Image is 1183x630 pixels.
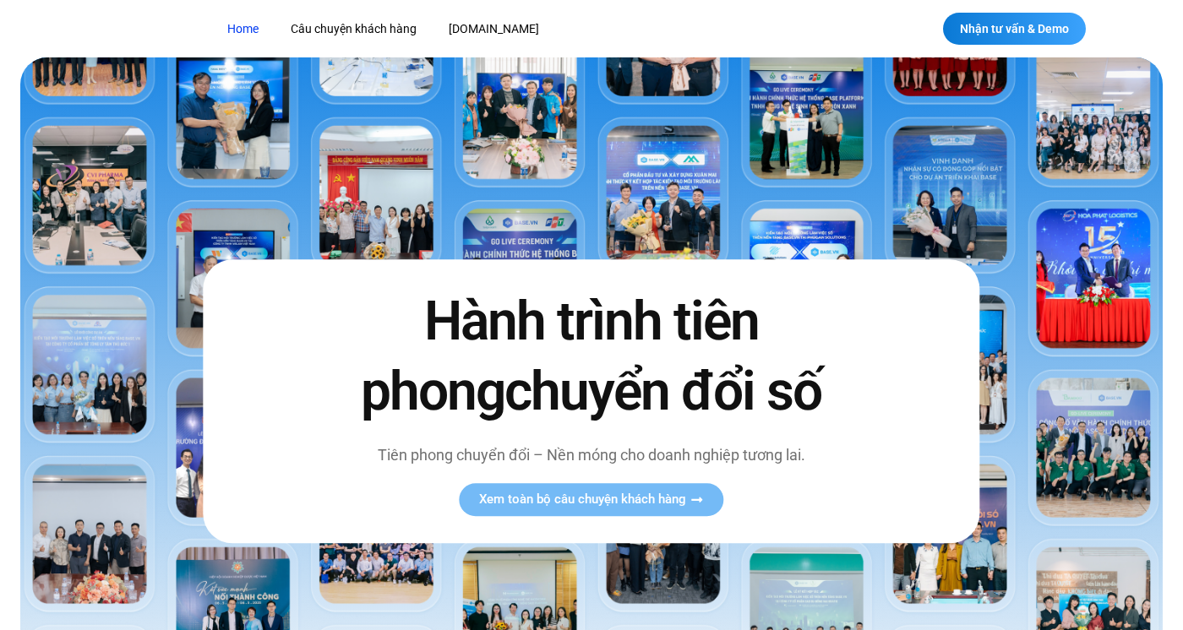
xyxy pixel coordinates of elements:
[943,13,1086,45] a: Nhận tư vấn & Demo
[479,494,686,507] span: Xem toàn bộ câu chuyện khách hàng
[215,14,271,45] a: Home
[960,23,1069,35] span: Nhận tư vấn & Demo
[215,14,844,45] nav: Menu
[333,286,849,426] h2: Hành trình tiên phong
[504,360,821,423] span: chuyển đổi số
[459,484,723,517] a: Xem toàn bộ câu chuyện khách hàng
[333,444,849,467] p: Tiên phong chuyển đổi – Nền móng cho doanh nghiệp tương lai.
[436,14,552,45] a: [DOMAIN_NAME]
[278,14,429,45] a: Câu chuyện khách hàng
